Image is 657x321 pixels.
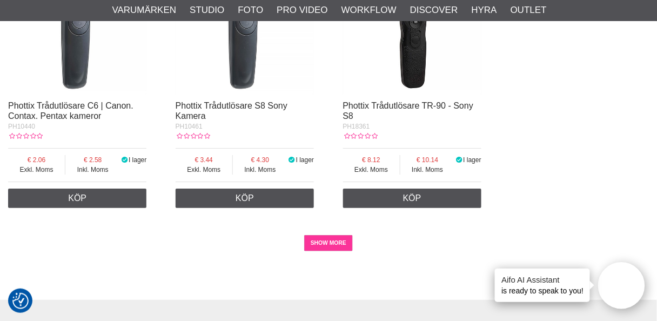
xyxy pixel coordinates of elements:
[277,3,327,17] a: Pro Video
[233,155,287,165] span: 4.30
[8,155,65,165] span: 2.06
[343,131,378,141] div: Kundbetyg: 0
[190,3,224,17] a: Studio
[343,165,400,175] span: Exkl. Moms
[343,101,474,121] a: Phottix Trådutlösare TR-90 - Sony S8
[501,274,584,285] h4: Aifo AI Assistant
[233,165,287,175] span: Inkl. Moms
[176,131,210,141] div: Kundbetyg: 0
[511,3,547,17] a: Outlet
[176,165,232,175] span: Exkl. Moms
[8,189,146,208] a: Köp
[296,156,314,164] span: I lager
[304,235,353,251] a: SHOW MORE
[472,3,497,17] a: Hyra
[12,293,29,309] img: Revisit consent button
[455,156,464,164] i: I lager
[12,291,29,311] button: Samtyckesinställningar
[8,123,35,130] span: PH10440
[120,156,129,164] i: I lager
[287,156,296,164] i: I lager
[65,165,120,175] span: Inkl. Moms
[464,156,481,164] span: I lager
[176,189,314,208] a: Köp
[343,189,481,208] a: Köp
[176,155,232,165] span: 3.44
[343,155,400,165] span: 8.12
[341,3,397,17] a: Workflow
[343,123,370,130] span: PH18361
[176,123,203,130] span: PH10461
[176,101,287,121] a: Phottix Trådutlösare S8 Sony Kamera
[129,156,146,164] span: I lager
[65,155,120,165] span: 2.58
[8,101,133,121] a: Phottix Trådutlösare C6 | Canon. Contax. Pentax kameror
[400,165,455,175] span: Inkl. Moms
[8,131,43,141] div: Kundbetyg: 0
[238,3,263,17] a: Foto
[400,155,455,165] span: 10.14
[8,165,65,175] span: Exkl. Moms
[112,3,177,17] a: Varumärken
[495,269,590,302] div: is ready to speak to you!
[410,3,458,17] a: Discover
